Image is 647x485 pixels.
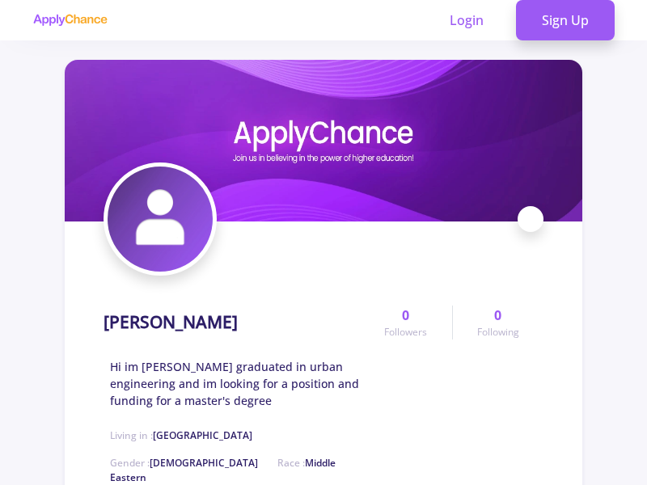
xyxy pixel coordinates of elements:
img: applychance logo text only [32,14,108,27]
span: Middle Eastern [110,456,336,484]
h1: [PERSON_NAME] [104,312,238,332]
span: Followers [384,325,427,339]
span: Race : [110,456,336,484]
span: Hi im [PERSON_NAME] graduated in urban engineering and im looking for a position and funding for ... [110,358,360,409]
span: Living in : [110,428,252,442]
img: maryam najarpisheavatar [108,167,213,272]
span: 0 [494,306,501,325]
a: 0Followers [360,306,451,339]
span: Gender : [110,456,258,470]
span: Following [477,325,519,339]
span: 0 [402,306,409,325]
span: [DEMOGRAPHIC_DATA] [150,456,258,470]
a: 0Following [452,306,543,339]
span: [GEOGRAPHIC_DATA] [153,428,252,442]
img: maryam najarpishecover image [65,60,582,221]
